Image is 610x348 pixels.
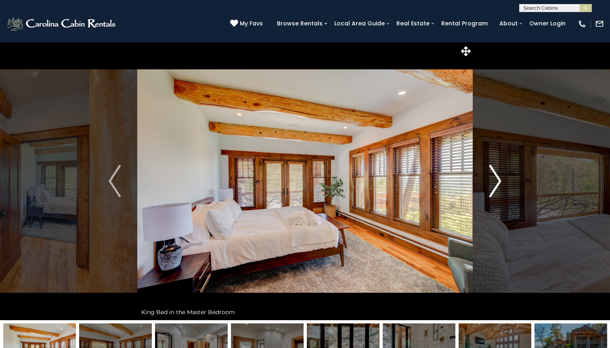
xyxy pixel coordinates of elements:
[6,16,118,32] img: White-1-2.png
[137,304,473,320] div: King Bed in the Master Bedroom
[473,42,518,320] button: Next
[109,165,121,197] img: arrow
[230,19,265,28] a: My Favs
[489,165,501,197] img: arrow
[437,17,492,30] a: Rental Program
[578,19,587,28] img: phone-regular-white.png
[92,42,137,320] button: Previous
[330,17,389,30] a: Local Area Guide
[240,19,263,28] span: My Favs
[392,17,434,30] a: Real Estate
[595,19,604,28] img: mail-regular-white.png
[495,17,522,30] a: About
[525,17,570,30] a: Owner Login
[273,17,327,30] a: Browse Rentals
